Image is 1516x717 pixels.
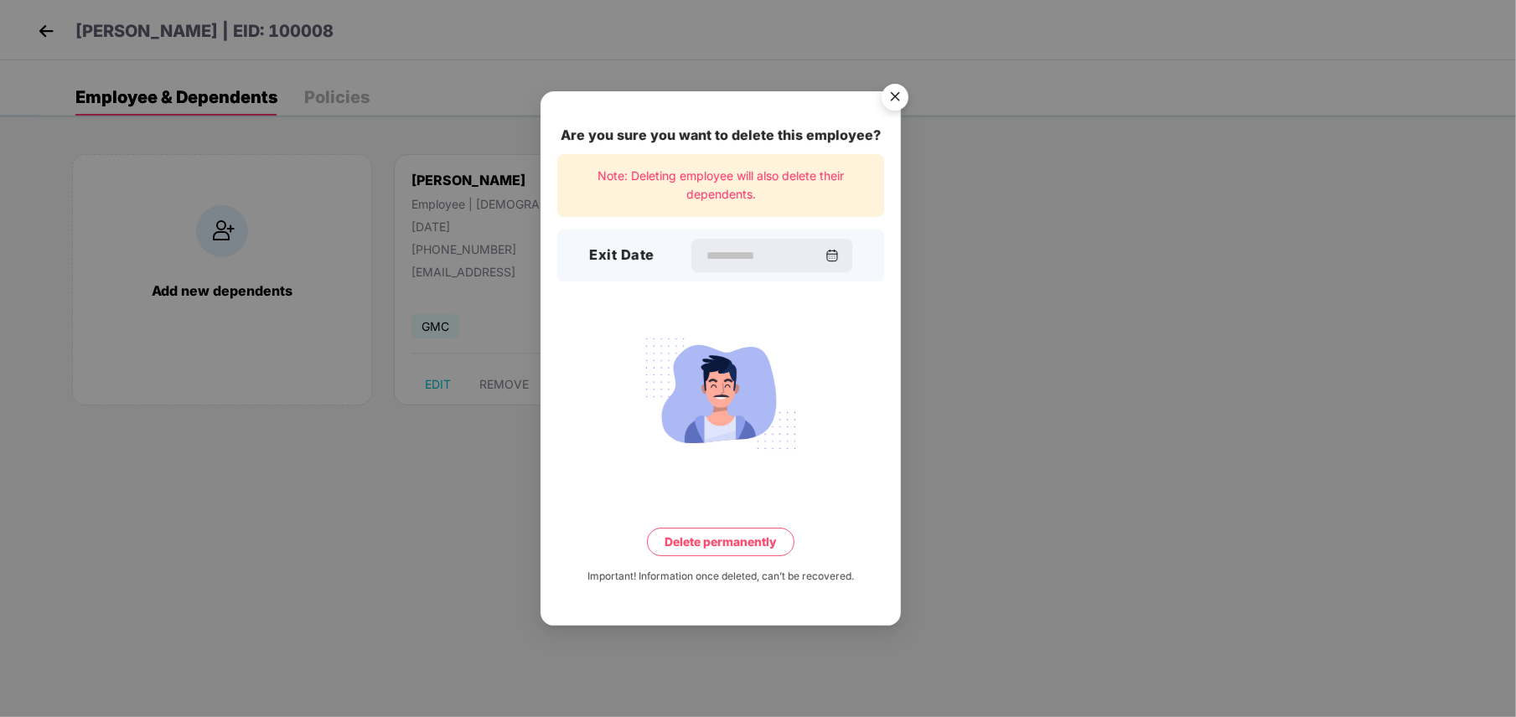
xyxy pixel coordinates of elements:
[589,245,655,266] h3: Exit Date
[825,249,838,262] img: svg+xml;base64,PHN2ZyBpZD0iQ2FsZW5kYXItMzJ4MzIiIHhtbG5zPSJodHRwOi8vd3d3LnczLm9yZy8yMDAwL3N2ZyIgd2...
[872,75,918,122] img: svg+xml;base64,PHN2ZyB4bWxucz0iaHR0cDovL3d3dy53My5vcmcvMjAwMC9zdmciIHdpZHRoPSI1NiIgaGVpZ2h0PSI1Ni...
[587,568,854,584] div: Important! Information once deleted, can’t be recovered.
[557,154,884,217] div: Note: Deleting employee will also delete their dependents.
[557,125,884,146] div: Are you sure you want to delete this employee?
[627,328,815,458] img: svg+xml;base64,PHN2ZyB4bWxucz0iaHR0cDovL3d3dy53My5vcmcvMjAwMC9zdmciIHdpZHRoPSIyMjQiIGhlaWdodD0iMT...
[872,75,917,121] button: Close
[647,527,794,555] button: Delete permanently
